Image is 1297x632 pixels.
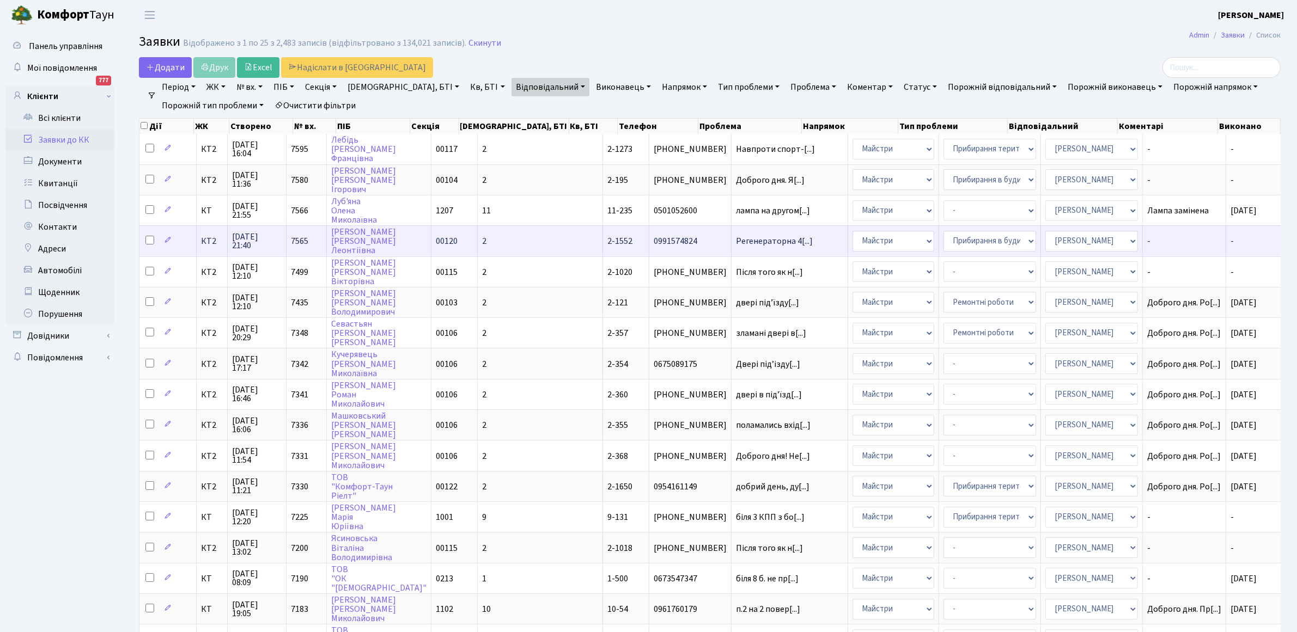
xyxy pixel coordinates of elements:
span: Доброго дня. Ро[...] [1147,481,1221,493]
span: [DATE] 21:40 [232,232,282,250]
span: 2 [482,389,486,401]
span: 00103 [436,297,458,309]
span: - [1231,266,1234,278]
span: [DATE] 12:10 [232,263,282,280]
span: зламані двері в[...] [736,327,806,339]
span: - [1231,235,1234,247]
span: 2-355 [607,419,628,431]
a: Кучерявець[PERSON_NAME]Миколаївна [331,349,396,379]
a: Посвідчення [5,194,114,216]
a: Заявки до КК [5,129,114,151]
span: Доброго дня! Не[...] [736,450,810,462]
span: [PHONE_NUMBER] [654,544,727,553]
th: Коментарі [1118,119,1218,134]
span: 7200 [291,542,308,554]
span: КТ2 [201,268,223,277]
span: 0991574824 [654,237,727,246]
span: Доброго дня. Ро[...] [1147,358,1221,370]
a: Виконавець [592,78,655,96]
a: Порожній виконавець [1063,78,1167,96]
th: ЖК [194,119,229,134]
span: 11 [482,205,491,217]
span: 00106 [436,419,458,431]
th: Кв, БТІ [569,119,618,134]
a: Секція [301,78,341,96]
span: КТ2 [201,176,223,185]
a: [PERSON_NAME][PERSON_NAME]Володимирович [331,287,396,318]
b: [PERSON_NAME] [1218,9,1284,21]
a: [PERSON_NAME] [1218,9,1284,22]
span: [DATE] [1231,450,1257,462]
span: [DATE] 16:06 [232,416,282,434]
span: 2-195 [607,174,628,186]
span: [DATE] 17:17 [232,355,282,372]
a: Автомобілі [5,260,114,281]
span: КТ [201,513,223,521]
span: Доброго дня. Ро[...] [1147,389,1221,401]
a: Лебідь[PERSON_NAME]Францівна [331,134,396,164]
a: [PERSON_NAME][PERSON_NAME]Миколайович [331,594,396,624]
span: 2-354 [607,358,628,370]
span: - [1231,511,1234,523]
span: [DATE] 20:29 [232,324,282,342]
span: двері в підʼїзд[...] [736,389,802,401]
span: [PHONE_NUMBER] [654,329,727,338]
span: 2-357 [607,327,628,339]
span: 00106 [436,327,458,339]
span: [DATE] 11:21 [232,477,282,495]
span: 2 [482,327,486,339]
span: 2 [482,481,486,493]
a: Квитанції [5,173,114,194]
a: Довідники [5,325,114,347]
span: [DATE] 13:02 [232,539,282,556]
a: Напрямок [657,78,711,96]
a: Відповідальний [512,78,589,96]
a: ЖК [202,78,230,96]
span: 10 [482,603,491,615]
span: Заявки [139,32,180,51]
span: 1102 [436,603,453,615]
th: Проблема [698,119,802,134]
span: Навпроти спорт-[...] [736,143,815,155]
span: 7342 [291,358,308,370]
a: № вх. [232,78,267,96]
span: 1207 [436,205,453,217]
a: Заявки [1221,29,1245,41]
span: [DATE] [1231,419,1257,431]
span: [PHONE_NUMBER] [654,452,727,461]
a: Кв, БТІ [466,78,509,96]
a: Тип проблеми [714,78,784,96]
span: двері підʼїзду[...] [736,297,799,309]
span: Доброго дня. Я[...] [736,174,805,186]
span: 0673547347 [654,574,727,583]
span: 00106 [436,358,458,370]
span: 7341 [291,389,308,401]
a: Порожній відповідальний [943,78,1061,96]
a: Порожній тип проблеми [157,96,268,115]
th: [DEMOGRAPHIC_DATA], БТІ [459,119,569,134]
span: 0675089175 [654,360,727,369]
nav: breadcrumb [1173,24,1297,47]
div: 777 [96,76,111,85]
span: 0961760179 [654,605,727,613]
span: Додати [146,62,185,73]
span: КТ2 [201,329,223,338]
a: Щоденник [5,281,114,303]
span: [DATE] 16:04 [232,140,282,158]
span: КТ2 [201,360,223,369]
span: 7190 [291,573,308,585]
span: 00117 [436,143,458,155]
span: 00106 [436,389,458,401]
span: Після того як н[...] [736,542,803,554]
span: 2 [482,542,486,554]
span: [DATE] [1231,389,1257,401]
span: 0501052600 [654,206,727,215]
span: - [1147,268,1221,277]
span: 2 [482,266,486,278]
span: - [1147,513,1221,521]
th: Телефон [618,119,698,134]
a: Період [157,78,200,96]
span: Регенераторна 4[...] [736,235,813,247]
span: 2-360 [607,389,628,401]
span: поламались вхід[...] [736,419,811,431]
